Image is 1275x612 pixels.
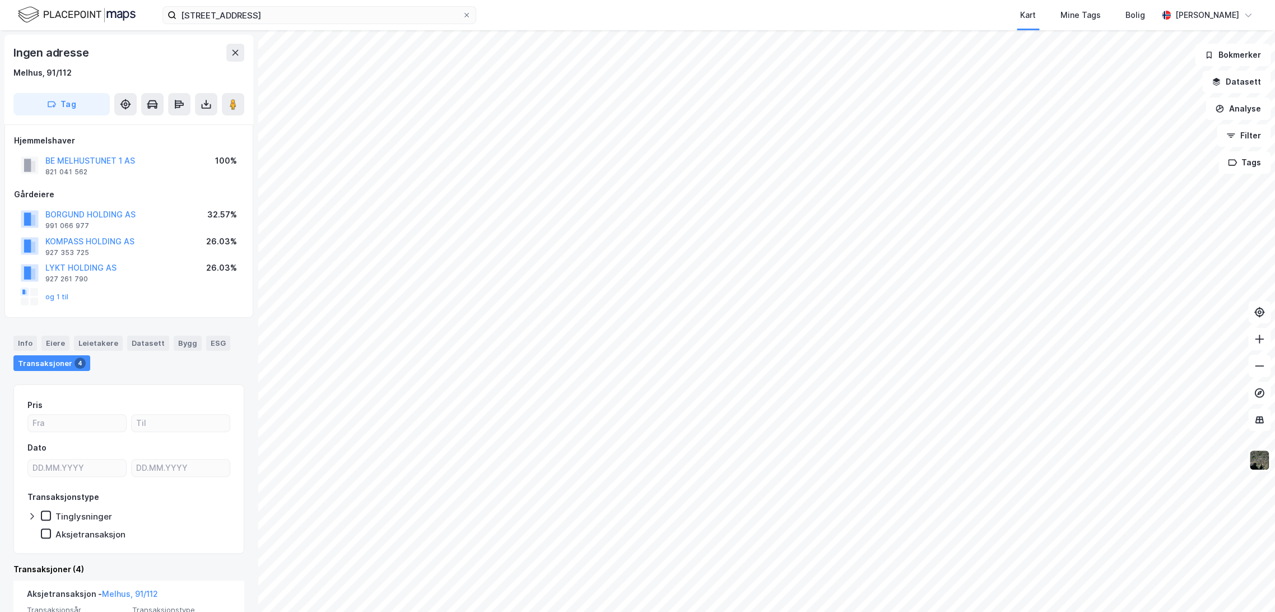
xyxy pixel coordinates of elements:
[13,44,91,62] div: Ingen adresse
[13,93,110,115] button: Tag
[14,188,244,201] div: Gårdeiere
[1249,449,1270,471] img: 9k=
[27,441,46,455] div: Dato
[206,235,237,248] div: 26.03%
[13,336,37,350] div: Info
[132,460,230,476] input: DD.MM.YYYY
[206,336,230,350] div: ESG
[18,5,136,25] img: logo.f888ab2527a4732fd821a326f86c7f29.svg
[27,490,99,504] div: Transaksjonstype
[1219,558,1275,612] div: Kontrollprogram for chat
[207,208,237,221] div: 32.57%
[1195,44,1271,66] button: Bokmerker
[45,275,88,284] div: 927 261 790
[14,134,244,147] div: Hjemmelshaver
[132,415,230,432] input: Til
[28,460,126,476] input: DD.MM.YYYY
[1202,71,1271,93] button: Datasett
[27,587,158,605] div: Aksjetransaksjon -
[41,336,69,350] div: Eiere
[1218,151,1271,174] button: Tags
[55,511,112,522] div: Tinglysninger
[1206,98,1271,120] button: Analyse
[13,66,72,80] div: Melhus, 91/112
[1020,8,1036,22] div: Kart
[45,168,87,177] div: 821 041 562
[28,415,126,432] input: Fra
[215,154,237,168] div: 100%
[75,358,86,369] div: 4
[102,589,158,599] a: Melhus, 91/112
[1217,124,1271,147] button: Filter
[45,221,89,230] div: 991 066 977
[55,529,125,540] div: Aksjetransaksjon
[74,336,123,350] div: Leietakere
[13,563,244,576] div: Transaksjoner (4)
[45,248,89,257] div: 927 353 725
[174,336,202,350] div: Bygg
[1060,8,1101,22] div: Mine Tags
[1219,558,1275,612] iframe: Chat Widget
[1175,8,1239,22] div: [PERSON_NAME]
[1125,8,1145,22] div: Bolig
[27,398,43,412] div: Pris
[206,261,237,275] div: 26.03%
[176,7,462,24] input: Søk på adresse, matrikkel, gårdeiere, leietakere eller personer
[127,336,169,350] div: Datasett
[13,355,90,371] div: Transaksjoner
